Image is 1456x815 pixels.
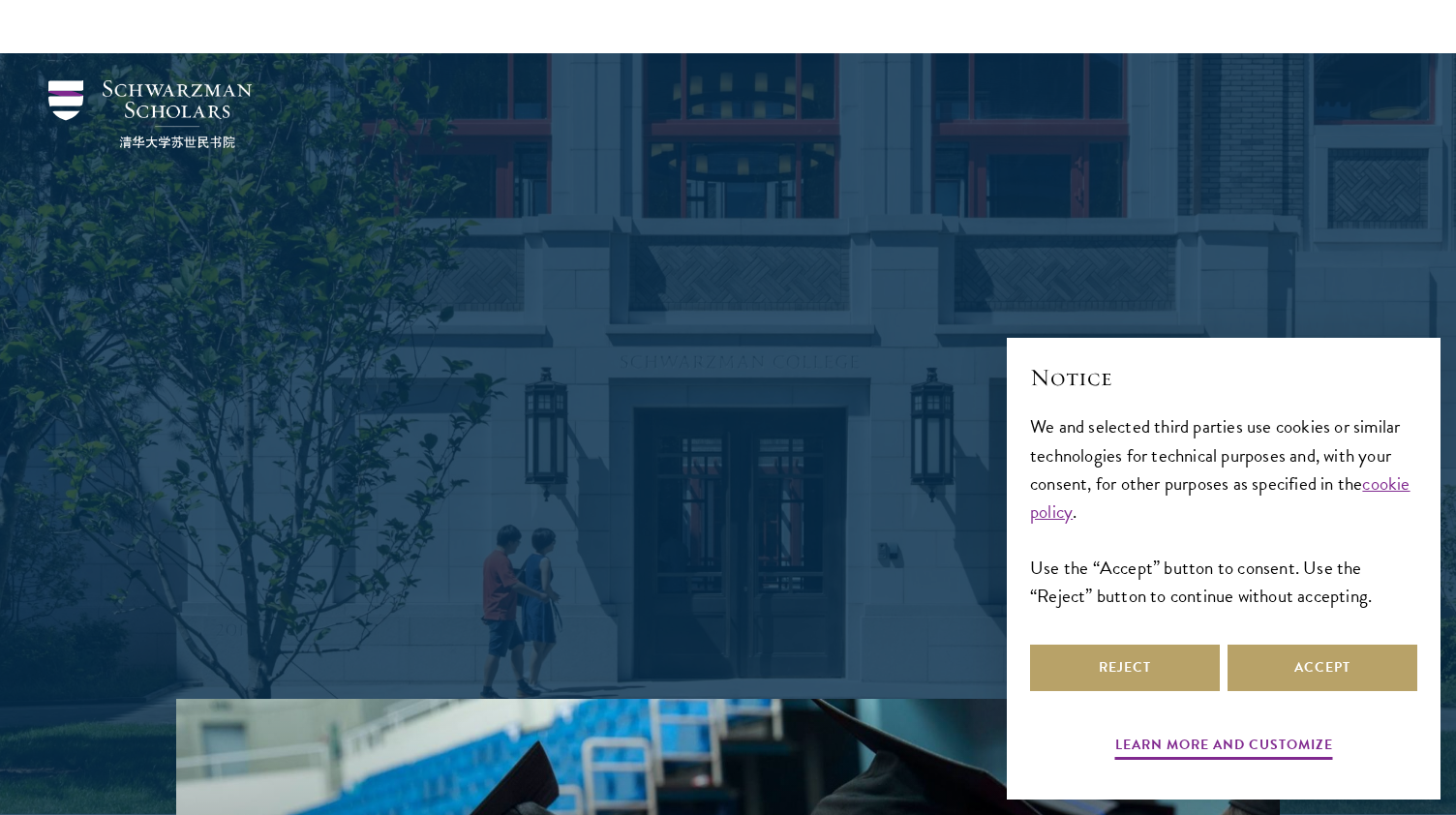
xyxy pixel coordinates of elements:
button: Learn more and customize [1115,733,1333,763]
img: Schwarzman Scholars [48,80,252,148]
div: We and selected third parties use cookies or similar technologies for technical purposes and, wit... [1030,412,1417,609]
button: Accept [1228,645,1417,691]
a: cookie policy [1030,469,1410,526]
h2: Notice [1030,361,1417,394]
button: Reject [1030,645,1220,691]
